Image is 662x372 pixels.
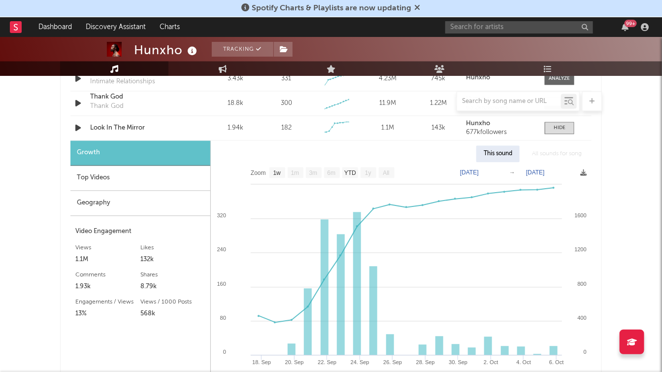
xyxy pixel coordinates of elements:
[344,169,356,176] text: YTD
[365,74,411,84] div: 4.23M
[578,281,587,287] text: 800
[460,169,479,176] text: [DATE]
[140,281,205,293] div: 8.79k
[212,42,273,57] button: Tracking
[75,226,205,237] div: Video Engagement
[526,169,545,176] text: [DATE]
[79,17,153,37] a: Discovery Assistant
[575,246,587,252] text: 1200
[223,349,226,355] text: 0
[575,212,587,218] text: 1600
[584,349,587,355] text: 0
[466,74,491,81] strong: Hunxho
[134,42,199,58] div: Hunxho
[517,359,531,365] text: 4. Oct
[365,123,411,133] div: 1.1M
[318,359,336,365] text: 22. Sep
[217,212,226,218] text: 320
[416,123,462,133] div: 143k
[140,242,205,254] div: Likes
[449,359,467,365] text: 30. Sep
[75,281,140,293] div: 1.93k
[153,17,187,37] a: Charts
[525,145,589,162] div: All sounds for song
[625,20,637,27] div: 99 +
[90,123,193,133] a: Look In The Mirror
[140,308,205,320] div: 568k
[217,246,226,252] text: 240
[476,145,520,162] div: This sound
[281,74,291,84] div: 331
[466,120,535,127] a: Hunxho
[140,296,205,308] div: Views / 1000 Posts
[416,74,462,84] div: 745k
[273,169,281,176] text: 1w
[140,254,205,266] div: 132k
[549,359,563,365] text: 6. Oct
[75,308,140,320] div: 13%
[309,169,318,176] text: 3m
[622,23,629,31] button: 99+
[466,120,491,127] strong: Hunxho
[466,74,535,81] a: Hunxho
[457,98,561,105] input: Search by song name or URL
[32,17,79,37] a: Dashboard
[70,140,210,166] div: Growth
[416,359,435,365] text: 28. Sep
[484,359,498,365] text: 2. Oct
[285,359,304,365] text: 20. Sep
[291,169,299,176] text: 1m
[509,169,515,176] text: →
[140,269,205,281] div: Shares
[217,281,226,287] text: 160
[281,123,292,133] div: 182
[70,166,210,191] div: Top Videos
[75,269,140,281] div: Comments
[213,123,259,133] div: 1.94k
[70,191,210,216] div: Geography
[75,242,140,254] div: Views
[383,169,389,176] text: All
[383,359,402,365] text: 26. Sep
[213,74,259,84] div: 3.43k
[252,4,412,12] span: Spotify Charts & Playlists are now updating
[75,254,140,266] div: 1.1M
[415,4,421,12] span: Dismiss
[365,169,371,176] text: 1y
[445,21,593,34] input: Search for artists
[466,129,535,136] div: 677k followers
[351,359,369,365] text: 24. Sep
[90,77,155,87] div: Intimate Relationships
[578,315,587,321] text: 400
[75,296,140,308] div: Engagements / Views
[251,169,266,176] text: Zoom
[328,169,336,176] text: 6m
[220,315,226,321] text: 80
[252,359,271,365] text: 18. Sep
